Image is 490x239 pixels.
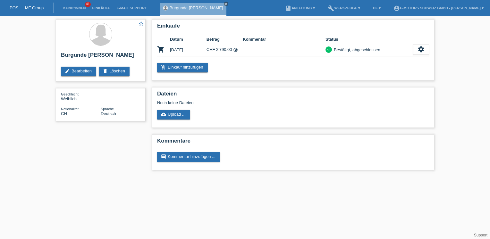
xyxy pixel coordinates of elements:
[138,21,144,27] i: star_border
[61,111,67,116] span: Schweiz
[474,233,487,237] a: Support
[170,36,207,43] th: Datum
[157,110,190,119] a: cloud_uploadUpload ...
[101,107,114,111] span: Sprache
[325,6,363,10] a: buildWerkzeuge ▾
[224,2,228,5] i: close
[157,138,429,147] h2: Kommentare
[157,63,208,72] a: add_shopping_cartEinkauf hinzufügen
[157,100,353,105] div: Noch keine Dateien
[243,36,325,43] th: Kommentar
[61,52,140,62] h2: Burgunde [PERSON_NAME]
[89,6,113,10] a: Einkäufe
[99,67,130,76] a: deleteLöschen
[161,154,166,159] i: comment
[10,5,44,10] a: POS — MF Group
[332,46,380,53] div: Bestätigt, abgeschlossen
[157,91,429,100] h2: Dateien
[65,69,70,74] i: edit
[61,92,79,96] span: Geschlecht
[85,2,91,7] span: 41
[138,21,144,28] a: star_border
[207,43,243,56] td: CHF 2'790.00
[325,36,413,43] th: Status
[285,5,291,12] i: book
[157,45,165,53] i: POSP00026301
[170,43,207,56] td: [DATE]
[207,36,243,43] th: Betrag
[61,67,96,76] a: editBearbeiten
[114,6,150,10] a: E-Mail Support
[282,6,318,10] a: bookAnleitung ▾
[61,92,101,101] div: Weiblich
[418,46,425,53] i: settings
[326,47,331,52] i: check
[233,47,238,52] i: 24 Raten
[328,5,334,12] i: build
[161,65,166,70] i: add_shopping_cart
[101,111,116,116] span: Deutsch
[103,69,108,74] i: delete
[161,112,166,117] i: cloud_upload
[370,6,384,10] a: DE ▾
[157,23,429,32] h2: Einkäufe
[170,5,223,10] a: Burgunde [PERSON_NAME]
[224,2,228,6] a: close
[390,6,487,10] a: account_circleE-Motors Schweiz GmbH - [PERSON_NAME] ▾
[393,5,400,12] i: account_circle
[60,6,89,10] a: Kund*innen
[157,152,220,162] a: commentKommentar hinzufügen ...
[61,107,79,111] span: Nationalität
